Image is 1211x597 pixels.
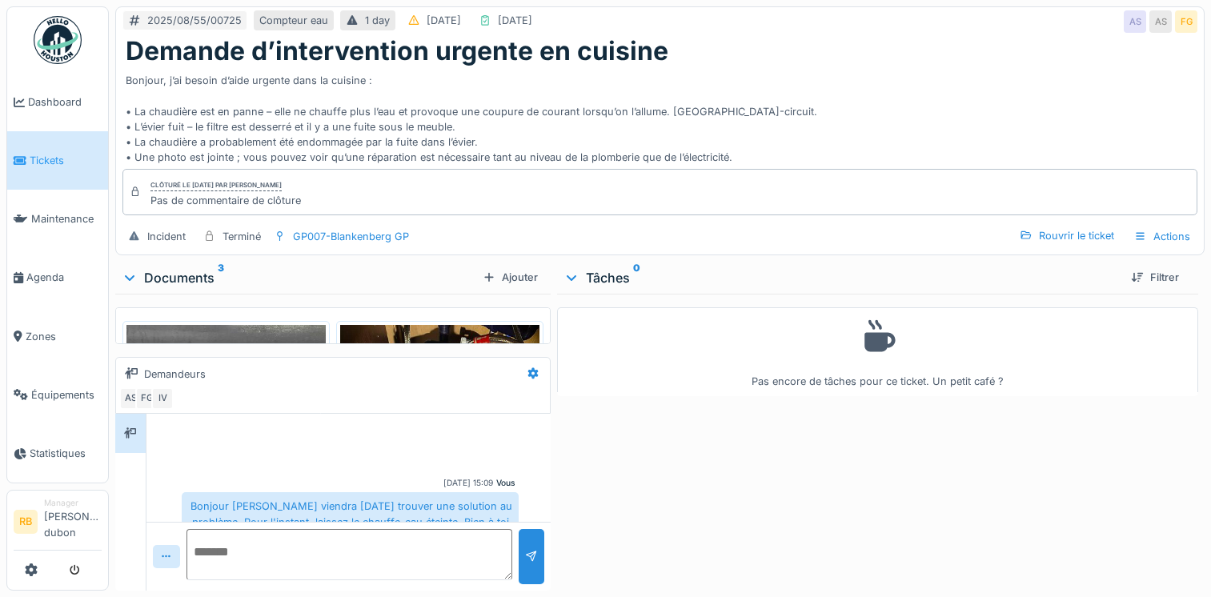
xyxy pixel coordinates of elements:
[144,367,206,382] div: Demandeurs
[126,66,1194,165] div: Bonjour, j’ai besoin d’aide urgente dans la cuisine : • La chaudière est en panne – elle ne chauf...
[150,180,282,191] div: Clôturé le [DATE] par [PERSON_NAME]
[34,16,82,64] img: Badge_color-CXgf-gQk.svg
[633,268,640,287] sup: 0
[44,497,102,509] div: Manager
[135,387,158,410] div: FG
[1013,225,1121,246] div: Rouvrir le ticket
[340,325,539,591] img: km7pr3obrjyxkoqqii1bxa27j053
[30,153,102,168] span: Tickets
[259,13,328,28] div: Compteur eau
[14,510,38,534] li: RB
[498,13,532,28] div: [DATE]
[1124,10,1146,33] div: AS
[7,307,108,366] a: Zones
[7,248,108,307] a: Agenda
[126,36,668,66] h1: Demande d’intervention urgente en cuisine
[7,73,108,131] a: Dashboard
[26,329,102,344] span: Zones
[1125,266,1185,288] div: Filtrer
[182,492,519,551] div: Bonjour [PERSON_NAME] viendra [DATE] trouver une solution au problème. Pour l'instant, laissez le...
[1127,225,1197,248] div: Actions
[30,446,102,461] span: Statistiques
[567,315,1188,389] div: Pas encore de tâches pour ce ticket. Un petit café ?
[496,477,515,489] div: Vous
[44,497,102,547] li: [PERSON_NAME] dubon
[1175,10,1197,33] div: FG
[7,424,108,483] a: Statistiques
[476,266,544,288] div: Ajouter
[147,13,242,28] div: 2025/08/55/00725
[218,268,224,287] sup: 3
[365,13,390,28] div: 1 day
[7,366,108,424] a: Équipements
[26,270,102,285] span: Agenda
[147,229,186,244] div: Incident
[28,94,102,110] span: Dashboard
[7,190,108,248] a: Maintenance
[223,229,261,244] div: Terminé
[293,229,409,244] div: GP007-Blankenberg GP
[443,477,493,489] div: [DATE] 15:09
[427,13,461,28] div: [DATE]
[563,268,1118,287] div: Tâches
[126,325,326,591] img: ok2glh0f9rbwwkph5vurygifxfhy
[1149,10,1172,33] div: AS
[14,497,102,551] a: RB Manager[PERSON_NAME] dubon
[31,211,102,226] span: Maintenance
[119,387,142,410] div: AS
[150,193,301,208] div: Pas de commentaire de clôture
[122,268,476,287] div: Documents
[151,387,174,410] div: IV
[7,131,108,190] a: Tickets
[31,387,102,403] span: Équipements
